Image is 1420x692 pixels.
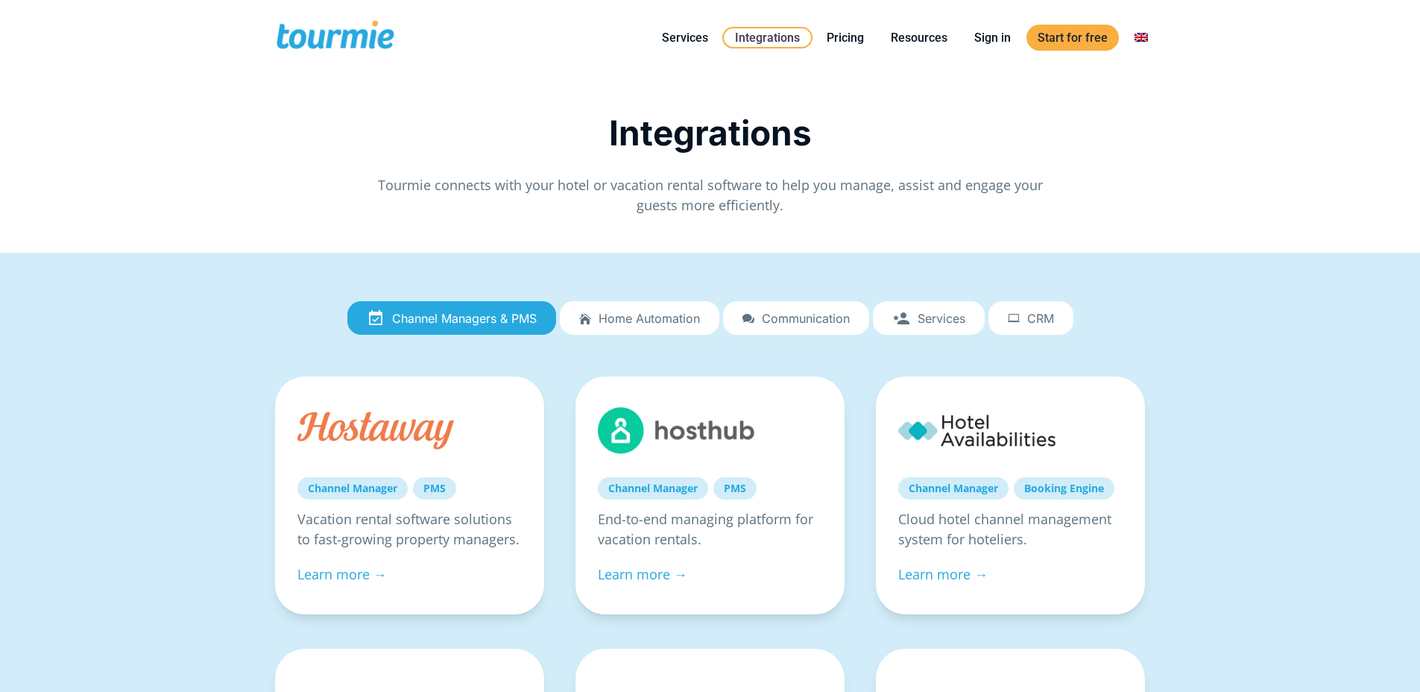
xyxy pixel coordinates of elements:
a: Services [873,301,985,336]
a: Channel Manager [898,477,1009,500]
a: Learn more → [297,565,387,583]
a: Integrations [722,27,812,48]
a: Sign in [963,28,1022,47]
a: Learn more → [598,565,687,583]
a: Learn more → [898,565,988,583]
p: End-to-end managing platform for vacation rentals. [598,509,822,550]
span: Channel Managers & PMS [392,312,537,325]
p: Vacation rental software solutions to fast-growing property managers. [297,509,522,550]
a: Home automation [560,301,719,336]
a: Communication [723,301,869,336]
a: Services [651,28,719,47]
span: Home automation [599,312,700,325]
a: Pricing [815,28,875,47]
a: Channel Manager [297,477,408,500]
p: Cloud hotel channel management system for hoteliers. [898,509,1123,550]
span: Communication [762,312,850,325]
a: Resources [880,28,959,47]
a: PMS [413,477,456,500]
a: Channel Manager [598,477,708,500]
a: CRM [988,301,1073,336]
span: Tourmie connects with your hotel or vacation rental software to help you manage, assist and engag... [378,176,1043,214]
span: CRM [1027,312,1054,325]
span: Services [918,312,965,325]
a: Start for free [1026,25,1119,51]
a: Channel Managers & PMS [347,301,556,336]
span: Integrations [609,112,812,154]
a: PMS [713,477,757,500]
a: Booking Engine [1014,477,1114,500]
